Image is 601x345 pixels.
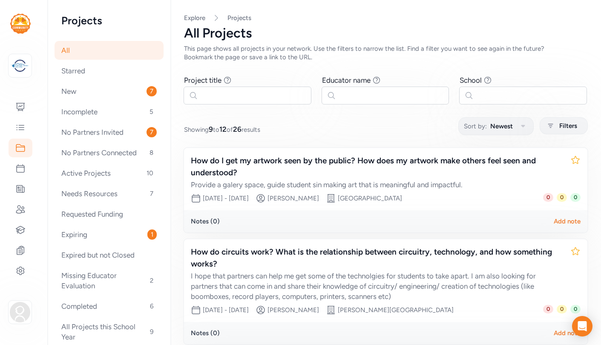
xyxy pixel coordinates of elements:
span: 0 [543,193,553,202]
div: Active Projects [55,164,164,183]
div: All Projects [184,26,587,41]
div: Add note [554,217,581,226]
div: All [55,41,164,60]
span: 8 [146,148,157,158]
span: Filters [559,121,577,131]
div: Expiring [55,225,164,244]
div: Incomplete [55,102,164,121]
span: 7 [147,188,157,199]
div: Provide a galery space, guide student sin making art that is meaningful and impactful. [191,180,564,190]
h2: Projects [61,14,157,27]
div: [GEOGRAPHIC_DATA] [338,194,402,203]
a: Explore [184,14,205,22]
span: Newest [490,121,513,131]
div: Educator name [322,75,371,85]
span: 10 [143,168,157,178]
div: New [55,82,164,101]
div: Project title [184,75,221,85]
span: 5 [146,107,157,117]
span: 6 [147,301,157,311]
span: 0 [543,305,553,313]
div: [PERSON_NAME][GEOGRAPHIC_DATA] [338,306,454,314]
span: Sort by: [464,121,487,131]
span: 0 [570,193,581,202]
span: 0 [557,305,567,313]
img: logo [11,56,29,75]
div: No Partners Connected [55,143,164,162]
span: 12 [219,125,227,133]
div: School [460,75,482,85]
div: This page shows all projects in your network. Use the filters to narrow the list. Find a filter y... [184,44,566,61]
div: Requested Funding [55,205,164,223]
div: Notes ( 0 ) [191,329,220,337]
span: 0 [570,305,581,313]
span: 7 [147,127,157,137]
div: Expired but not Closed [55,246,164,264]
span: 2 [147,275,157,286]
div: Open Intercom Messenger [572,316,592,336]
div: How do circuits work? What is the relationship between circuitry, technology, and how something w... [191,246,564,270]
div: I hope that partners can help me get some of the technolgies for students to take apart. I am als... [191,271,564,302]
span: 1 [147,229,157,240]
span: 26 [233,125,242,133]
span: 0 [557,193,567,202]
div: [DATE] - [DATE] [203,194,249,203]
div: How do I get my artwork seen by the public? How does my artwork make others feel seen and underst... [191,155,564,179]
div: Completed [55,297,164,316]
button: Sort by:Newest [458,117,534,135]
div: Add note [554,329,581,337]
div: Missing Educator Evaluation [55,266,164,295]
div: Notes ( 0 ) [191,217,220,226]
div: [PERSON_NAME] [267,306,319,314]
div: Needs Resources [55,184,164,203]
nav: Breadcrumb [184,14,587,22]
div: [PERSON_NAME] [267,194,319,203]
div: Starred [55,61,164,80]
span: Showing to of results [184,124,260,134]
div: [DATE] - [DATE] [203,306,249,314]
span: 9 [147,327,157,337]
span: 7 [147,86,157,96]
span: 9 [209,125,213,133]
div: No Partners Invited [55,123,164,142]
img: logo [10,14,31,34]
a: Projects [227,14,251,22]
